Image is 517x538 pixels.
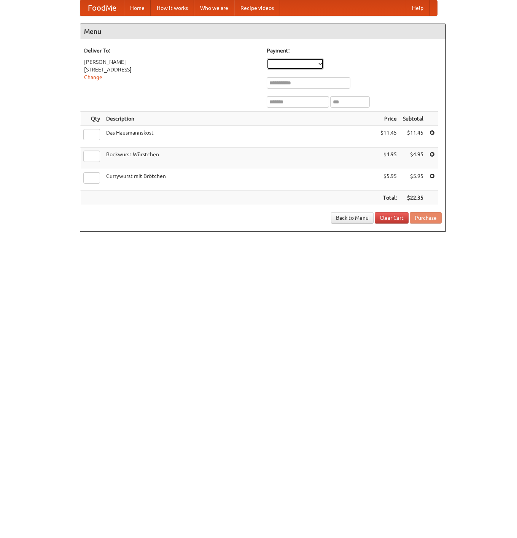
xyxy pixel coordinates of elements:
[84,58,259,66] div: [PERSON_NAME]
[406,0,430,16] a: Help
[331,212,374,224] a: Back to Menu
[84,66,259,73] div: [STREET_ADDRESS]
[377,112,400,126] th: Price
[80,0,124,16] a: FoodMe
[103,148,377,169] td: Bockwurst Würstchen
[400,169,426,191] td: $5.95
[377,191,400,205] th: Total:
[410,212,442,224] button: Purchase
[124,0,151,16] a: Home
[194,0,234,16] a: Who we are
[400,148,426,169] td: $4.95
[400,112,426,126] th: Subtotal
[234,0,280,16] a: Recipe videos
[103,126,377,148] td: Das Hausmannskost
[80,112,103,126] th: Qty
[377,148,400,169] td: $4.95
[375,212,409,224] a: Clear Cart
[84,74,102,80] a: Change
[103,112,377,126] th: Description
[267,47,442,54] h5: Payment:
[400,191,426,205] th: $22.35
[80,24,445,39] h4: Menu
[400,126,426,148] td: $11.45
[377,126,400,148] td: $11.45
[84,47,259,54] h5: Deliver To:
[151,0,194,16] a: How it works
[377,169,400,191] td: $5.95
[103,169,377,191] td: Currywurst mit Brötchen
